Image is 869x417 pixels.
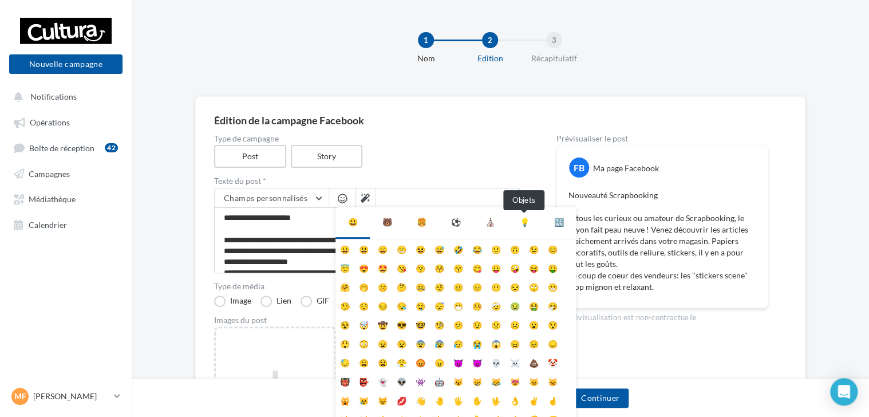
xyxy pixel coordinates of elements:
[572,388,629,408] button: Continuer
[520,217,530,228] div: 💡
[451,217,461,228] div: ⚽
[354,391,373,410] li: 😿
[524,315,543,334] li: 😮
[214,316,520,324] div: Images du post
[430,315,449,334] li: 🧐
[348,217,358,228] div: 😃
[214,135,520,143] label: Type de campagne
[487,277,505,296] li: 😶
[524,296,543,315] li: 🤮
[468,315,487,334] li: 😟
[354,315,373,334] li: 🤯
[468,296,487,315] li: 🤒
[453,53,527,64] div: Edition
[524,372,543,391] li: 😼
[7,188,125,208] a: Médiathèque
[430,258,449,277] li: 😚
[593,163,659,174] div: Ma page Facebook
[449,353,468,372] li: 😈
[373,315,392,334] li: 🤠
[503,190,544,210] div: Objets
[411,277,430,296] li: 🤐
[33,391,109,402] p: [PERSON_NAME]
[29,219,67,229] span: Calendrier
[7,111,125,132] a: Opérations
[505,334,524,353] li: 😖
[505,391,524,410] li: 👌
[524,353,543,372] li: 💩
[487,391,505,410] li: 🖖
[556,308,768,323] div: La prévisualisation est non-contractuelle
[430,391,449,410] li: 🤚
[291,145,363,168] label: Story
[468,353,487,372] li: 👿
[418,32,434,48] div: 1
[468,258,487,277] li: 😋
[556,135,768,143] div: Prévisualiser le post
[29,194,76,204] span: Médiathèque
[487,315,505,334] li: 🙁
[335,239,354,258] li: 😀
[524,334,543,353] li: 😣
[354,372,373,391] li: 👺
[546,32,562,48] div: 3
[392,372,411,391] li: 👽
[543,277,562,296] li: 😬
[392,334,411,353] li: 😧
[335,334,354,353] li: 😲
[9,54,123,74] button: Nouvelle campagne
[505,277,524,296] li: 😒
[430,353,449,372] li: 😠
[373,239,392,258] li: 😄
[354,258,373,277] li: 😍
[568,190,756,293] p: Nouveauté Scrapbooking À tous les curieux ou amateur de Scrapbooking, le rayon fait peau neuve ! ...
[569,158,589,178] div: FB
[543,239,562,258] li: 😊
[29,143,94,152] span: Boîte de réception
[301,296,329,307] label: GIF
[373,391,392,410] li: 😾
[392,391,411,410] li: 💋
[7,137,125,158] a: Boîte de réception42
[214,145,286,168] label: Post
[430,296,449,315] li: 😴
[449,277,468,296] li: 😐
[505,372,524,391] li: 😻
[430,372,449,391] li: 🤖
[392,296,411,315] li: 😪
[468,391,487,410] li: ✋
[411,353,430,372] li: 😡
[411,372,430,391] li: 👾
[487,334,505,353] li: 😱
[354,277,373,296] li: 🤭
[382,217,392,228] div: 🐻
[524,277,543,296] li: 🙄
[392,315,411,334] li: 😎
[392,353,411,372] li: 😤
[411,239,430,258] li: 😆
[468,372,487,391] li: 😸
[14,391,26,402] span: MF
[335,353,354,372] li: 😓
[214,296,251,307] label: Image
[449,296,468,315] li: 😷
[354,239,373,258] li: 😃
[373,296,392,315] li: 😔
[214,177,520,185] label: Texte du post *
[524,239,543,258] li: 😉
[505,315,524,334] li: ☹️
[411,391,430,410] li: 👋
[543,334,562,353] li: 😞
[430,277,449,296] li: 🤨
[411,258,430,277] li: 😗
[487,258,505,277] li: 😛
[373,353,392,372] li: 😫
[389,53,463,64] div: Nom
[373,372,392,391] li: 👻
[105,143,118,152] div: 42
[543,372,562,391] li: 😽
[430,334,449,353] li: 😰
[30,92,77,101] span: Notifications
[524,391,543,410] li: ✌
[468,334,487,353] li: 😭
